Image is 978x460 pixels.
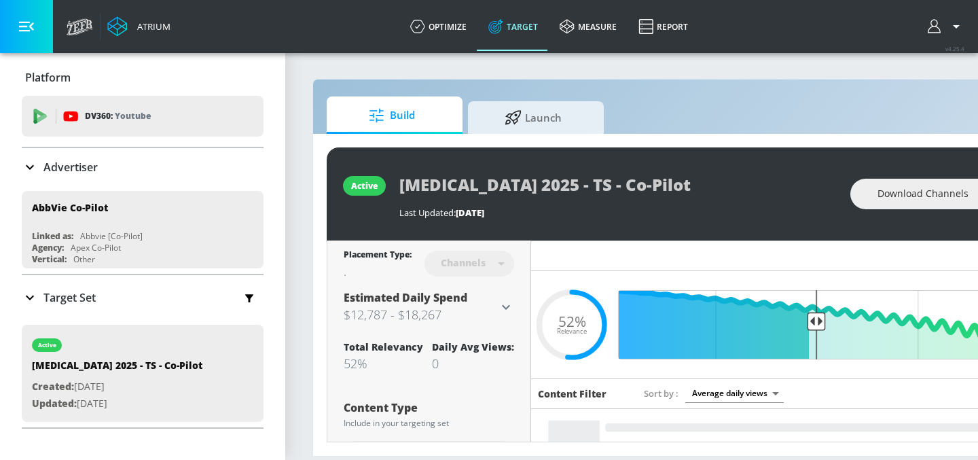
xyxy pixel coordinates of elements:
div: Content Type [344,402,514,413]
span: Download Channels [877,185,968,202]
span: Build [340,99,443,132]
div: active[MEDICAL_DATA] 2025 - TS - Co-PilotCreated:[DATE]Updated:[DATE] [22,325,264,422]
span: Relevance [557,328,587,335]
h6: Content Filter [538,387,606,400]
div: active [351,180,378,192]
span: [DATE] [456,207,484,219]
div: [MEDICAL_DATA] 2025 - TS - Co-Pilot [32,359,202,378]
div: Daily Avg Views: [432,340,514,353]
div: AbbVie Co-PilotLinked as:Abbvie [Co-Pilot]Agency:Apex Co-PilotVertical:Other [22,191,264,268]
div: 52% [344,355,423,372]
div: active [38,342,56,349]
a: measure [549,2,628,51]
div: Average daily views [685,384,784,402]
div: Apex Co-Pilot [71,242,121,253]
span: 52% [558,314,586,328]
a: Atrium [107,16,170,37]
a: Target [477,2,549,51]
p: Youtube [115,109,151,123]
p: Target Set [43,290,96,305]
div: Target Set [22,275,264,320]
div: Last Updated: [399,207,837,219]
div: Advertiser [22,148,264,186]
h3: $12,787 - $18,267 [344,305,498,324]
p: [DATE] [32,378,202,395]
a: optimize [399,2,477,51]
div: Placement Type: [344,249,412,263]
p: Platform [25,70,71,85]
p: [DATE] [32,395,202,412]
div: Platform [22,58,264,96]
div: Atrium [132,20,170,33]
span: Updated: [32,397,77,410]
div: Other [73,253,95,265]
span: Created: [32,380,74,393]
div: Vertical: [32,253,67,265]
div: Include in your targeting set [344,419,514,427]
div: AbbVie Co-Pilot [32,201,108,214]
div: Agency: [32,242,64,253]
span: v 4.25.4 [945,45,964,52]
span: Launch [482,101,585,134]
p: Advertiser [43,160,98,175]
div: 0 [432,355,514,372]
span: Sort by [644,387,678,400]
a: Report [628,2,699,51]
div: Total Relevancy [344,340,423,353]
p: DV360: [85,109,151,124]
div: Channels [434,257,492,268]
span: Estimated Daily Spend [344,290,467,305]
div: Abbvie [Co-Pilot] [80,230,143,242]
div: DV360: Youtube [22,96,264,137]
div: Estimated Daily Spend$12,787 - $18,267 [344,290,514,324]
div: Linked as: [32,230,73,242]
